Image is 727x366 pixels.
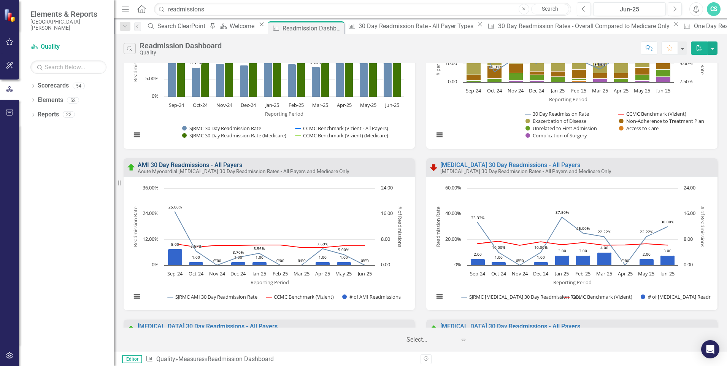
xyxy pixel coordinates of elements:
path: Jan-25, 1. # of AMI Readmissions. [252,262,267,266]
path: Apr-25, 9.75609756. SJRMC 30 Day Readmission Rate. [336,62,344,97]
img: On Target [429,325,438,334]
text: Oct-24 [491,270,506,277]
text: 30.00% [661,219,674,224]
text: Dec-24 [529,87,544,94]
path: Dec-24, 9.04255319. SJRMC 30 Day Readmission Rate. [240,65,248,97]
path: Sep-24, 11.78247734. SJRMC 30 Day Readmission Rate. [168,56,176,97]
button: View chart menu, Chart [132,130,142,140]
path: Dec-24, 1. # of COPD Readmissions. [534,262,548,266]
text: 2.00 [643,251,651,257]
path: Dec-24, 3. Unrelated to First Admission. [530,75,544,80]
text: Mar-25 [592,87,608,94]
text: Apr-25 [315,270,330,277]
text: 1.00 [256,255,263,260]
text: 1.00 [340,255,348,260]
svg: Interactive chart [127,185,408,308]
text: 7.50% [679,78,693,85]
small: [MEDICAL_DATA] 30 Day Readmission Rates - All Payers and Medicare Only [440,168,611,174]
path: May-25, 1. # of AMI Readmissions. [337,262,351,266]
a: Elements [38,96,63,105]
button: View chart menu, Chart [132,291,142,302]
a: Search [531,4,569,14]
button: View chart menu, Chart [434,130,445,140]
button: Show CCMC Benchmark (Vizient - All Payers) [295,125,389,132]
div: Quality [140,50,222,56]
div: Readmission Dashboard [208,355,274,363]
path: Sep-24, 3. Non-Adherence to Treatment Plan. [467,75,481,80]
button: Show Access to Care [619,125,659,132]
text: 33.33% [471,215,484,220]
path: Jan-25, 19. Exacerbation of Disease. [551,36,565,71]
div: Double-Click to Edit [426,158,717,310]
text: May-25 [335,270,352,277]
text: 3.00 [579,248,587,253]
text: May-25 [360,102,376,108]
text: Reporting Period [553,279,592,286]
path: Nov-24, 15. Exacerbation of Disease. [509,36,523,64]
path: Feb-25, 18. Exacerbation of Disease. [572,36,586,69]
text: Feb-25 [575,270,590,277]
text: 24.00% [143,210,159,216]
div: 30 Day Readmission Rates - Overall Compared to Medicare Only [498,21,671,31]
button: Show Exacerbation of Disease [525,118,587,124]
text: 1.00 [192,255,200,260]
div: 30 Day Readmission Rate - All Payer Types [359,21,475,31]
text: 5.00% [145,75,159,82]
text: 1.00 [495,255,503,260]
path: Sep-24, 5. # of AMI Readmissions. [168,249,183,266]
g: CCMC Benchmark (Vizient), series 2 of 3. Line with 10 data points. Y axis, Readmission Rate. [173,242,367,249]
path: Jun-25, 8. Non-Adherence to Treatment Plan. [656,54,671,69]
div: Chart. Highcharts interactive chart. [430,23,714,147]
text: Apr-25 [618,270,633,277]
text: 5.00 [171,242,179,247]
path: Oct-24, 1. # of COPD Readmissions. [492,262,506,266]
span: Editor [122,355,142,363]
path: Jan-25, 11.4973262. SJRMC 30 Day Readmission Rate. [264,56,272,97]
text: 5.00% [338,247,349,252]
text: # per Cause Factor [435,33,441,76]
button: Show Unrelated to First Admission [525,125,597,132]
path: May-25, 11.70212766. SJRMC 30 Day Readmission Rate (Medicare). [369,56,377,97]
div: 54 [73,83,85,89]
path: Oct-24, 2. Unrelated to First Admission. [487,78,502,82]
text: 24.00 [684,184,695,191]
path: Mar-25, 20. Exacerbation of Disease. [593,36,608,73]
path: Feb-25, 1. Access to Care. [572,80,586,82]
text: Dec-24 [241,102,256,108]
text: 4.00 [600,245,608,250]
text: Feb-25 [273,270,288,277]
button: Show CCMC Benchmark (Vizient) [565,293,632,300]
text: Nov-24 [209,270,225,277]
button: View chart menu, Chart [434,291,445,302]
path: Jan-25, 3. Non-Adherence to Treatment Plan. [551,71,565,76]
path: Jun-25, 11.9760479. SJRMC 30 Day Readmission Rate (Medicare). [393,55,401,97]
a: Reports [38,110,59,119]
text: 0.00 [276,258,284,263]
path: Nov-24, 5. Non-Adherence to Treatment Plan. [509,64,523,73]
path: Sep-24, 2. # of COPD Readmissions. [471,259,485,266]
div: Welcome [230,21,257,31]
text: Sep-24 [470,270,486,277]
text: 40.00% [445,210,461,216]
text: 10.00% [492,245,505,250]
text: 0.00 [361,258,369,263]
text: Nov-24 [216,102,233,108]
text: 0% [454,261,461,268]
path: Dec-24, 1. Complication of Surgery. [530,80,544,82]
path: Nov-24, 10.76923077. SJRMC 30 Day Readmission Rate (Medicare). [225,59,233,97]
text: 0% [517,258,522,263]
div: Open Intercom Messenger [701,340,719,358]
a: Quality [30,43,106,51]
g: Exacerbation of Disease, series 3 of 7. Bar series with 10 bars. Y axis, # per Cause Factor. [467,34,671,75]
text: Jun-25 [357,270,372,277]
text: Oct-24 [193,102,208,108]
text: 0.00 [684,261,693,268]
input: Search ClearPoint... [154,3,571,16]
text: 0% [278,258,283,263]
a: 30 Day Readmission Rate - All Payer Types [346,21,475,31]
path: Oct-24, 1. # of AMI Readmissions. [189,262,203,266]
button: Show SJRMC COPD 30 Day Readmission Rate [462,293,557,300]
img: Below Plan [429,163,438,172]
g: Complication of Surgery, series 7 of 7. Bar series with 10 bars. Y axis, # per Cause Factor. [467,76,671,82]
img: On Target [127,325,136,334]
